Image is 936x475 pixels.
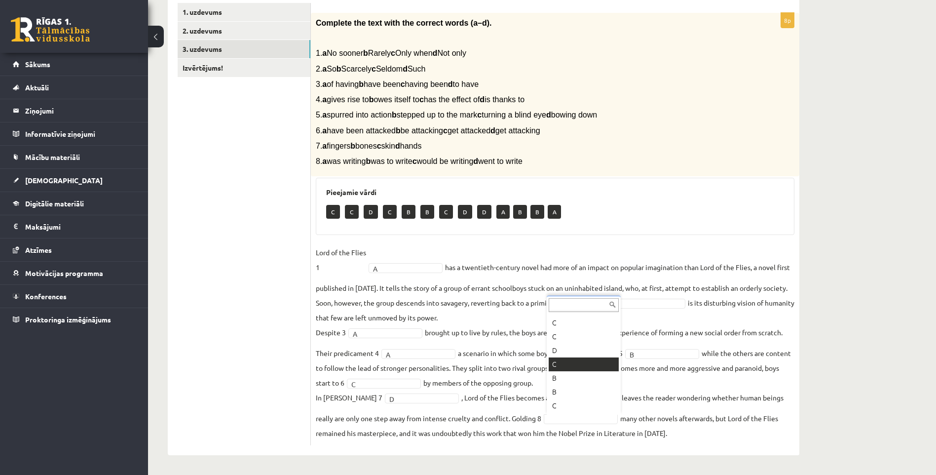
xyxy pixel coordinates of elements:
div: D [549,344,619,357]
div: B [549,371,619,385]
div: C [549,330,619,344]
div: C [549,399,619,413]
div: C [549,357,619,371]
div: C [549,316,619,330]
div: B [549,385,619,399]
